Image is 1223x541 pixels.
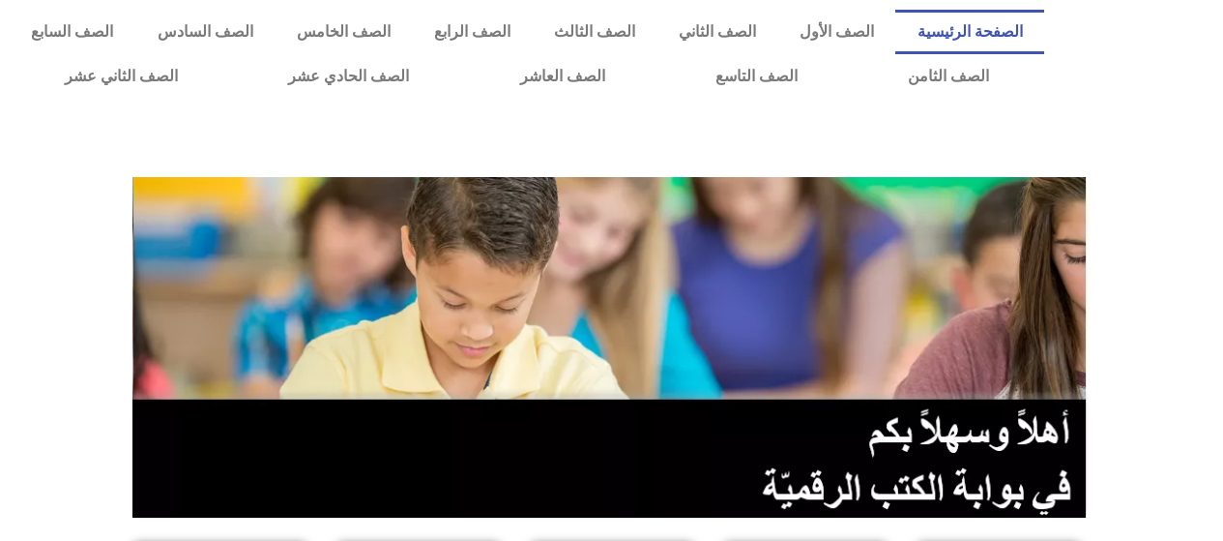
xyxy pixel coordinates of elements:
a: الصف الأول [777,10,895,54]
a: الصف الثامن [853,54,1044,99]
a: الصف العاشر [465,54,660,99]
a: الصف الثالث [532,10,656,54]
a: الصف التاسع [660,54,853,99]
a: الصف الرابع [412,10,532,54]
a: الصف السابع [10,10,135,54]
a: الصفحة الرئيسية [895,10,1044,54]
a: الصف الثاني [656,10,777,54]
a: الصف الخامس [275,10,412,54]
a: الصف الثاني عشر [10,54,233,99]
a: الصف السادس [135,10,275,54]
a: الصف الحادي عشر [233,54,464,99]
